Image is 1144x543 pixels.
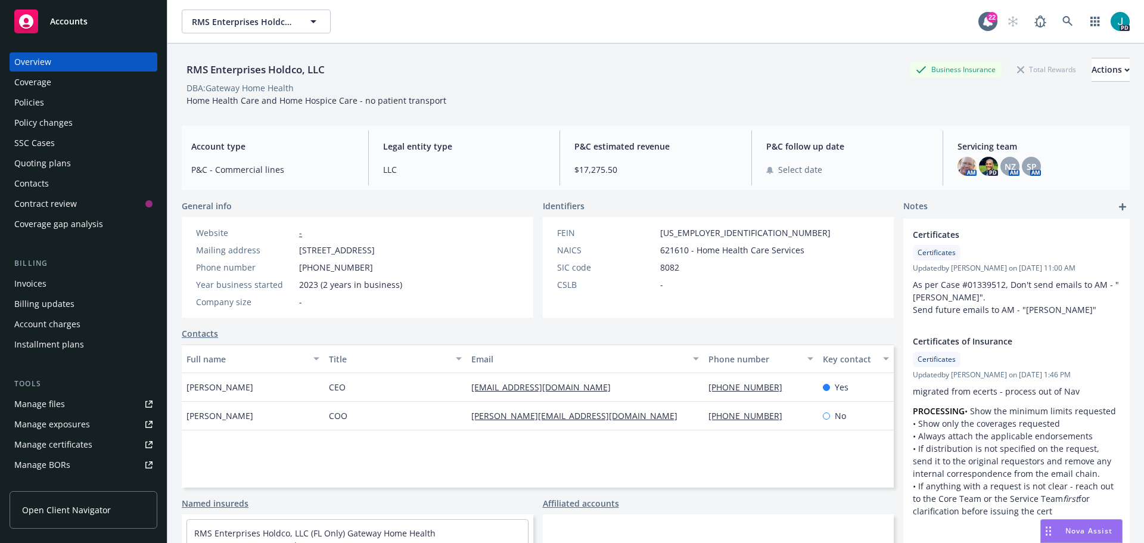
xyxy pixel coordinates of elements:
div: Contract review [14,194,77,213]
a: Installment plans [10,335,157,354]
span: - [299,296,302,308]
span: P&C estimated revenue [574,140,737,153]
a: Contract review [10,194,157,213]
div: Policy changes [14,113,73,132]
div: Full name [186,353,306,365]
span: Home Health Care and Home Hospice Care - no patient transport [186,95,446,106]
a: Invoices [10,274,157,293]
div: SIC code [557,261,655,274]
a: Coverage [10,73,157,92]
div: Manage certificates [14,435,92,454]
a: Contacts [182,327,218,340]
div: Company size [196,296,294,308]
span: Updated by [PERSON_NAME] on [DATE] 11:00 AM [913,263,1120,274]
span: [US_EMPLOYER_IDENTIFICATION_NUMBER] [660,226,831,239]
img: photo [979,157,998,176]
a: Switch app [1083,10,1107,33]
div: Manage files [14,395,65,414]
button: Full name [182,345,324,373]
span: Account type [191,140,354,153]
a: Start snowing [1001,10,1025,33]
a: [PERSON_NAME][EMAIL_ADDRESS][DOMAIN_NAME] [471,410,687,421]
span: Updated by [PERSON_NAME] on [DATE] 1:46 PM [913,370,1120,380]
span: Certificates [918,354,956,365]
div: Contacts [14,174,49,193]
img: photo [958,157,977,176]
a: [PHONE_NUMBER] [708,410,792,421]
div: Installment plans [14,335,84,354]
div: Manage BORs [14,455,70,474]
span: Accounts [50,17,88,26]
span: SP [1027,160,1037,173]
span: Identifiers [543,200,585,212]
span: Certificates [913,228,1089,241]
p: As per Case #01339512, Don't send emails to AM - "[PERSON_NAME]". Send future emails to AM - "[PE... [913,278,1120,316]
div: Drag to move [1041,520,1056,542]
a: Affiliated accounts [543,497,619,510]
div: Summary of insurance [14,476,105,495]
a: Named insureds [182,497,248,510]
span: NZ [1005,160,1016,173]
div: Phone number [196,261,294,274]
div: NAICS [557,244,655,256]
div: DBA: Gateway Home Health [186,82,294,94]
div: Billing updates [14,294,74,314]
span: COO [329,409,347,422]
div: Invoices [14,274,46,293]
div: Total Rewards [1011,62,1082,77]
span: Open Client Navigator [22,504,111,516]
span: 2023 (2 years in business) [299,278,402,291]
div: Coverage gap analysis [14,215,103,234]
em: first [1063,493,1078,504]
span: 8082 [660,261,679,274]
div: Actions [1092,58,1130,81]
strong: PROCESSING [913,405,965,417]
div: Manage exposures [14,415,90,434]
span: [PERSON_NAME] [186,381,253,393]
p: • Show the minimum limits requested • Show only the coverages requested • Always attach the appli... [913,405,1120,517]
span: 621610 - Home Health Care Services [660,244,804,256]
a: Policies [10,93,157,112]
span: Legal entity type [383,140,546,153]
div: Phone number [708,353,800,365]
span: Notes [903,200,928,214]
div: CSLB [557,278,655,291]
div: Coverage [14,73,51,92]
a: Billing updates [10,294,157,314]
span: RMS Enterprises Holdco, LLC [192,15,295,28]
span: Select date [778,163,822,176]
span: LLC [383,163,546,176]
a: - [299,227,302,238]
a: Account charges [10,315,157,334]
img: photo [1111,12,1130,31]
span: Nova Assist [1065,526,1112,536]
div: Billing [10,257,157,269]
span: Yes [835,381,848,393]
span: $17,275.50 [574,163,737,176]
div: Quoting plans [14,154,71,173]
div: Title [329,353,449,365]
div: Year business started [196,278,294,291]
div: RMS Enterprises Holdco, LLC [182,62,329,77]
span: CEO [329,381,346,393]
span: Certificates [918,247,956,258]
span: [STREET_ADDRESS] [299,244,375,256]
button: RMS Enterprises Holdco, LLC [182,10,331,33]
a: [PHONE_NUMBER] [708,381,792,393]
span: [PERSON_NAME] [186,409,253,422]
div: CertificatesCertificatesUpdatedby [PERSON_NAME] on [DATE] 11:00 AMAs per Case #01339512, Don't se... [903,219,1130,325]
a: add [1115,200,1130,214]
button: Phone number [704,345,817,373]
div: Website [196,226,294,239]
button: Key contact [818,345,894,373]
div: Email [471,353,686,365]
span: No [835,409,846,422]
a: Manage exposures [10,415,157,434]
span: - [660,278,663,291]
div: Account charges [14,315,80,334]
a: Report a Bug [1028,10,1052,33]
div: Key contact [823,353,876,365]
a: Manage BORs [10,455,157,474]
a: SSC Cases [10,134,157,153]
